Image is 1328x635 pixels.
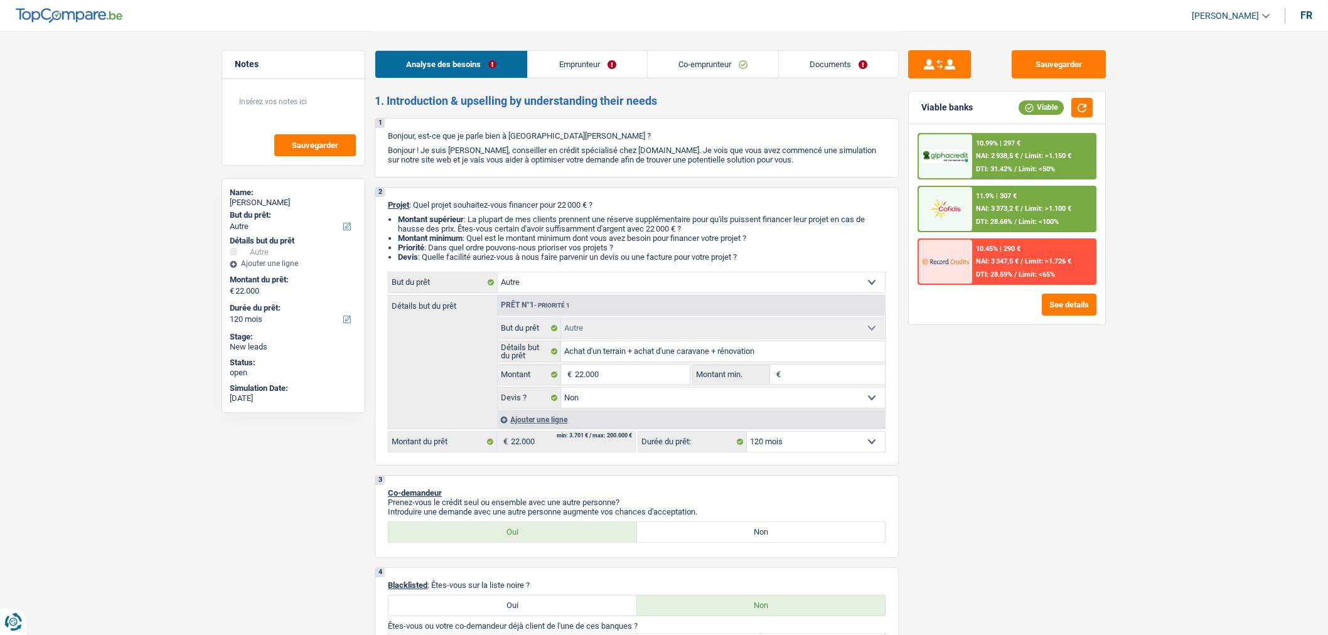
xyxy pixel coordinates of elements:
[976,165,1012,173] span: DTI: 31.42%
[1019,218,1059,226] span: Limit: <100%
[1025,152,1071,160] span: Limit: >1.150 €
[398,215,464,224] strong: Montant supérieur
[770,365,784,385] span: €
[388,200,886,210] p: : Quel projet souhaitez-vous financer pour 22 000 € ?
[1300,9,1312,21] div: fr
[230,236,357,246] div: Détails but du prêt
[230,198,357,208] div: [PERSON_NAME]
[230,368,357,378] div: open
[1014,270,1017,279] span: /
[398,252,886,262] li: : Quelle facilité auriez-vous à nous faire parvenir un devis ou une facture pour votre projet ?
[1020,257,1023,265] span: /
[398,233,886,243] li: : Quel est le montant minimum dont vous avez besoin pour financer votre projet ?
[976,218,1012,226] span: DTI: 28.68%
[375,568,385,577] div: 4
[388,131,886,141] p: Bonjour, est-ce que je parle bien à [GEOGRAPHIC_DATA][PERSON_NAME] ?
[388,621,886,631] p: Êtes-vous ou votre co-demandeur déjà client de l'une de ces banques ?
[498,318,561,338] label: But du prêt
[388,146,886,164] p: Bonjour ! Je suis [PERSON_NAME], conseiller en crédit spécialisé chez [DOMAIN_NAME]. Je vois que ...
[1019,270,1055,279] span: Limit: <65%
[398,252,418,262] span: Devis
[976,245,1020,253] div: 10.45% | 290 €
[388,595,637,616] label: Oui
[375,94,899,108] h2: 1. Introduction & upselling by understanding their needs
[1012,50,1106,78] button: Sauvegarder
[534,302,570,309] span: - Priorité 1
[388,498,886,507] p: Prenez-vous le crédit seul ou ensemble avec une autre personne?
[497,410,885,429] div: Ajouter une ligne
[388,507,886,516] p: Introduire une demande avec une autre personne augmente vos chances d'acceptation.
[230,358,357,368] div: Status:
[375,51,527,78] a: Analyse des besoins
[274,134,356,156] button: Sauvegarder
[976,152,1019,160] span: NAI: 2 938,5 €
[292,141,338,149] span: Sauvegarder
[375,188,385,197] div: 2
[648,51,778,78] a: Co-emprunteur
[230,383,357,393] div: Simulation Date:
[388,580,886,590] p: : Êtes-vous sur la liste noire ?
[235,59,352,70] h5: Notes
[230,259,357,268] div: Ajouter une ligne
[1020,205,1023,213] span: /
[16,8,122,23] img: TopCompare Logo
[1025,257,1071,265] span: Limit: >1.726 €
[497,432,511,452] span: €
[528,51,646,78] a: Emprunteur
[1042,294,1096,316] button: See details
[498,301,573,309] div: Prêt n°1
[388,432,497,452] label: Montant du prêt
[398,243,886,252] li: : Dans quel ordre pouvons-nous prioriser vos projets ?
[388,272,498,292] label: But du prêt
[230,188,357,198] div: Name:
[230,286,234,296] span: €
[230,332,357,342] div: Stage:
[388,522,637,542] label: Oui
[498,388,561,408] label: Devis ?
[922,197,968,220] img: Cofidis
[637,522,886,542] label: Non
[230,275,355,285] label: Montant du prêt:
[498,365,561,385] label: Montant
[1020,152,1023,160] span: /
[976,205,1019,213] span: NAI: 3 373,2 €
[921,102,973,113] div: Viable banks
[498,341,561,361] label: Détails but du prêt
[230,210,355,220] label: But du prêt:
[637,595,886,616] label: Non
[388,200,409,210] span: Projet
[976,139,1020,147] div: 10.99% | 297 €
[230,393,357,403] div: [DATE]
[1014,165,1017,173] span: /
[1182,6,1270,26] a: [PERSON_NAME]
[388,580,427,590] span: Blacklisted
[375,119,385,128] div: 1
[976,192,1017,200] div: 11.9% | 307 €
[1025,205,1071,213] span: Limit: >1.100 €
[230,342,357,352] div: New leads
[693,365,769,385] label: Montant min.
[557,433,632,439] div: min: 3.701 € / max: 200.000 €
[375,476,385,485] div: 3
[922,250,968,273] img: Record Credits
[1019,100,1064,114] div: Viable
[388,488,442,498] span: Co-demandeur
[398,243,424,252] strong: Priorité
[976,270,1012,279] span: DTI: 28.59%
[1192,11,1259,21] span: [PERSON_NAME]
[638,432,747,452] label: Durée du prêt:
[1019,165,1055,173] span: Limit: <50%
[230,303,355,313] label: Durée du prêt:
[976,257,1019,265] span: NAI: 3 347,5 €
[388,296,497,310] label: Détails but du prêt
[1014,218,1017,226] span: /
[922,149,968,164] img: AlphaCredit
[398,215,886,233] li: : La plupart de mes clients prennent une réserve supplémentaire pour qu'ils puissent financer leu...
[561,365,575,385] span: €
[779,51,898,78] a: Documents
[398,233,463,243] strong: Montant minimum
